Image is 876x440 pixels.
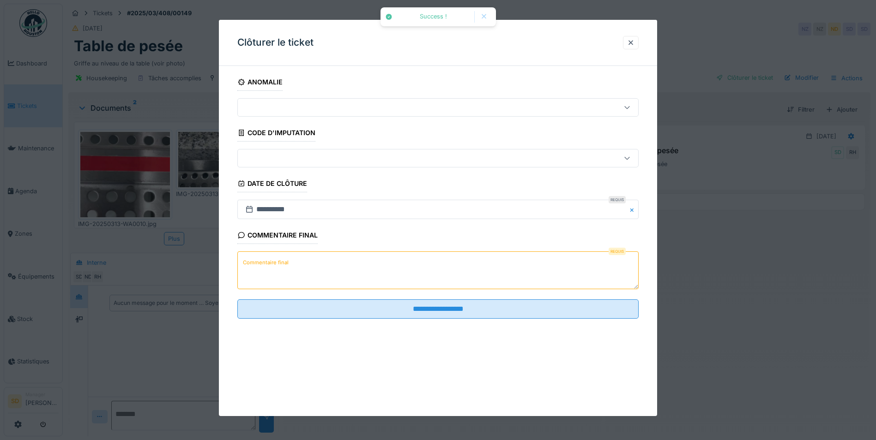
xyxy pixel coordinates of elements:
div: Success ! [397,13,470,21]
button: Close [628,200,639,219]
div: Commentaire final [237,228,318,244]
div: Requis [609,196,626,203]
div: Code d'imputation [237,126,315,142]
label: Commentaire final [241,257,290,268]
div: Anomalie [237,75,283,91]
h3: Clôturer le ticket [237,37,314,48]
div: Requis [609,248,626,255]
div: Date de clôture [237,177,307,192]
